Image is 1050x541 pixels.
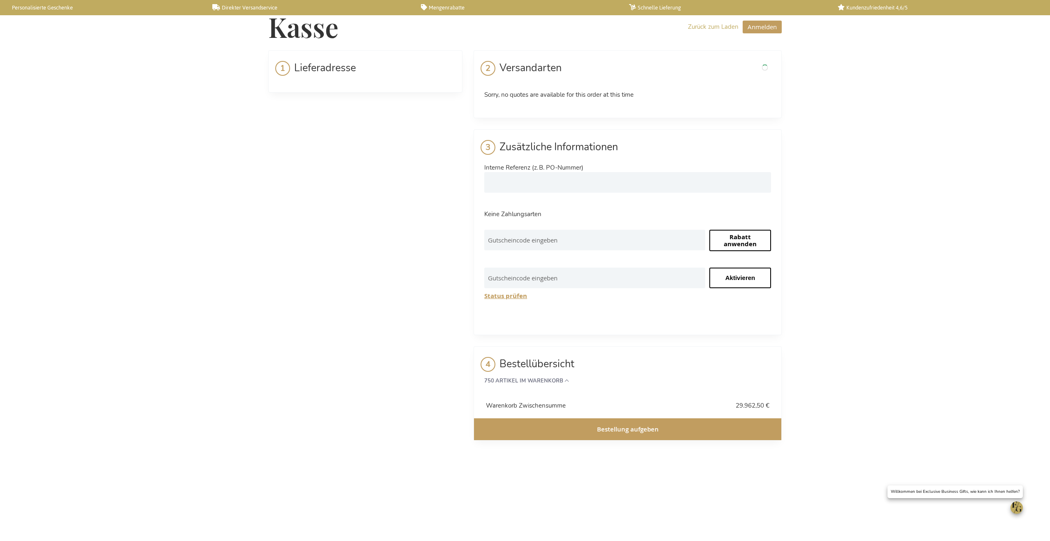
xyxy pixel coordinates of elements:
[748,23,777,31] span: Anmelden
[474,418,781,440] button: Bestellung aufgeben
[279,61,452,82] div: Lieferadresse
[421,4,616,11] a: Mengenrabatte
[484,163,583,172] span: Interne Referenz (z. B. PO-Nummer)
[629,4,824,11] a: Schnelle Lieferung
[484,210,771,219] div: Keine Zahlungsarten
[484,91,771,99] div: Sorry, no quotes are available for this order at this time
[484,61,771,82] div: Versandarten
[743,21,782,33] button: Anmelden
[724,233,757,248] span: Rabatt anwenden
[597,425,659,434] span: Bestellung aufgeben
[484,357,771,378] span: Bestellübersicht
[484,230,705,250] input: Gutscheincode eingeben
[709,268,771,288] input: Aktivieren
[268,9,339,44] span: Kasse
[484,378,494,384] span: 750
[838,4,1033,11] a: Kundenzufriedenheit 4,6/5
[212,4,407,11] a: Direkter Versandservice
[484,292,527,299] button: Status prüfen
[484,398,680,414] th: Warenkorb Zwischensumme
[736,401,769,410] span: 29.962,50 €
[688,23,739,31] a: Zurück zum Laden
[484,140,771,161] div: Zusätzliche Informationen
[495,378,563,384] span: Artikel im Warenkorb
[4,4,199,11] a: Personalisierte Geschenke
